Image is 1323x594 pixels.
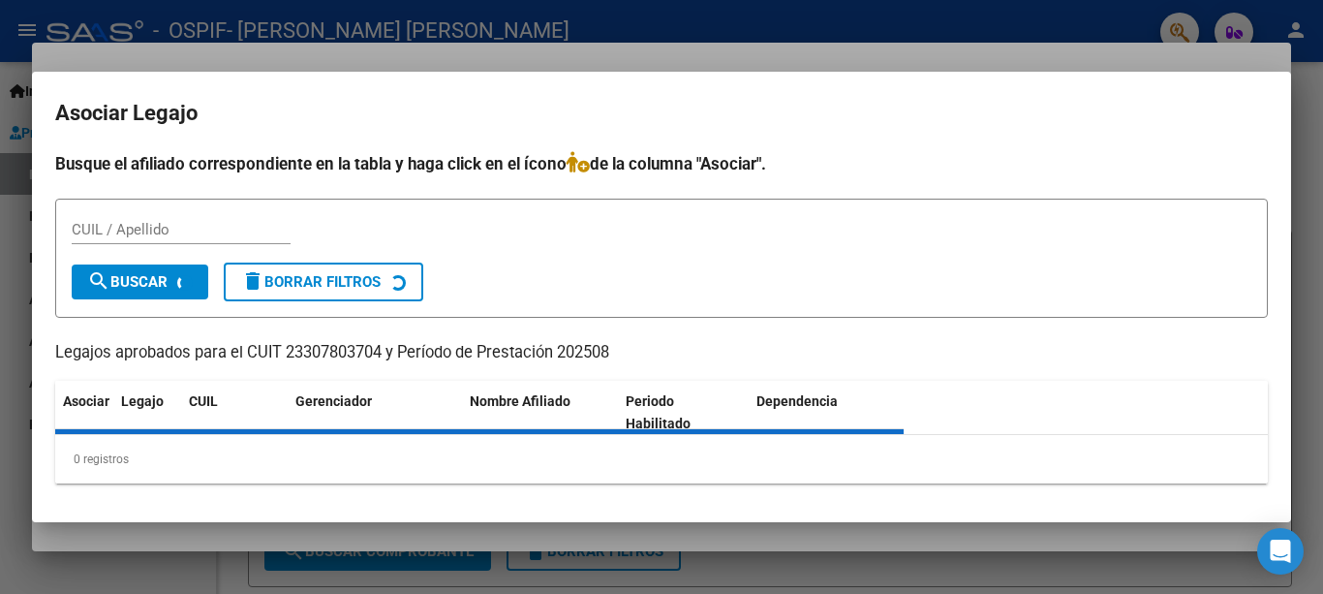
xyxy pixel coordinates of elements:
div: Open Intercom Messenger [1257,528,1304,575]
datatable-header-cell: Gerenciador [288,381,462,445]
datatable-header-cell: Asociar [55,381,113,445]
p: Legajos aprobados para el CUIT 23307803704 y Período de Prestación 202508 [55,341,1268,365]
mat-icon: search [87,269,110,293]
span: Dependencia [756,393,838,409]
mat-icon: delete [241,269,264,293]
h2: Asociar Legajo [55,95,1268,132]
datatable-header-cell: CUIL [181,381,288,445]
span: Borrar Filtros [241,273,381,291]
span: Asociar [63,393,109,409]
span: Buscar [87,273,168,291]
datatable-header-cell: Periodo Habilitado [618,381,749,445]
h4: Busque el afiliado correspondiente en la tabla y haga click en el ícono de la columna "Asociar". [55,151,1268,176]
button: Buscar [72,265,208,299]
span: Legajo [121,393,164,409]
div: 0 registros [55,435,1268,484]
span: Gerenciador [295,393,372,409]
span: Periodo Habilitado [626,393,691,431]
span: CUIL [189,393,218,409]
datatable-header-cell: Dependencia [749,381,905,445]
datatable-header-cell: Legajo [113,381,181,445]
span: Nombre Afiliado [470,393,570,409]
datatable-header-cell: Nombre Afiliado [462,381,618,445]
button: Borrar Filtros [224,263,423,301]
